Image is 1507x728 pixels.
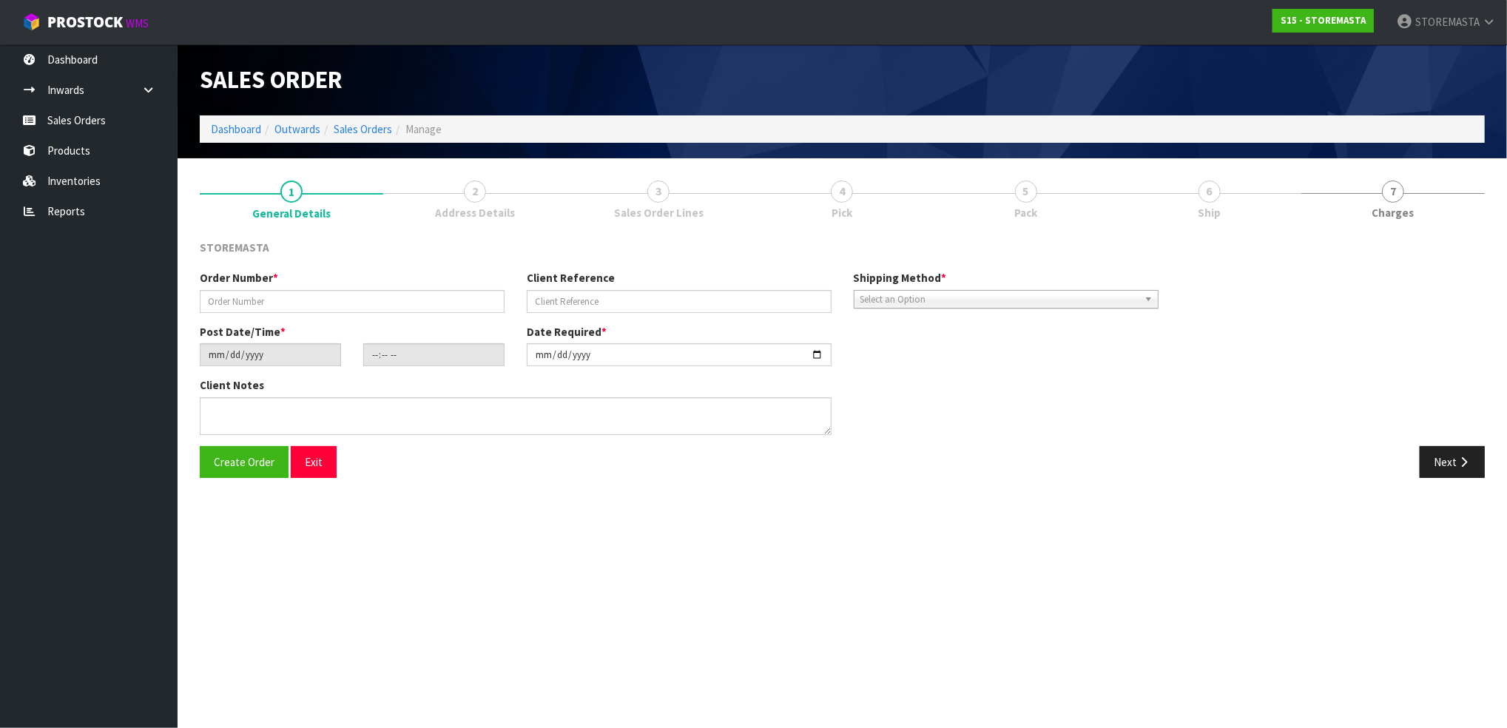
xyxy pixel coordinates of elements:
span: Select an Option [860,291,1139,309]
label: Client Notes [200,377,264,393]
span: 4 [831,181,853,203]
span: Ship [1198,205,1221,220]
a: Sales Orders [334,122,392,136]
button: Exit [291,446,337,478]
span: 2 [464,181,486,203]
span: Manage [405,122,442,136]
span: ProStock [47,13,123,32]
span: STOREMASTA [1415,15,1480,29]
span: General Details [200,229,1485,489]
small: WMS [126,16,149,30]
label: Order Number [200,270,278,286]
span: 5 [1015,181,1037,203]
input: Client Reference [527,290,832,313]
span: Pack [1014,205,1037,220]
button: Create Order [200,446,289,478]
label: Post Date/Time [200,324,286,340]
span: Sales Order Lines [614,205,704,220]
span: Charges [1372,205,1414,220]
strong: S15 - STOREMASTA [1281,14,1366,27]
input: Order Number [200,290,505,313]
span: 6 [1198,181,1221,203]
span: 1 [280,181,303,203]
span: Create Order [214,455,274,469]
button: Next [1420,446,1485,478]
a: Dashboard [211,122,261,136]
label: Client Reference [527,270,615,286]
span: Pick [832,205,852,220]
span: Address Details [435,205,515,220]
span: 3 [647,181,670,203]
span: 7 [1382,181,1404,203]
span: Sales Order [200,64,343,95]
label: Date Required [527,324,607,340]
a: Outwards [274,122,320,136]
label: Shipping Method [854,270,947,286]
span: General Details [252,206,331,221]
img: cube-alt.png [22,13,41,31]
span: STOREMASTA [200,240,269,255]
